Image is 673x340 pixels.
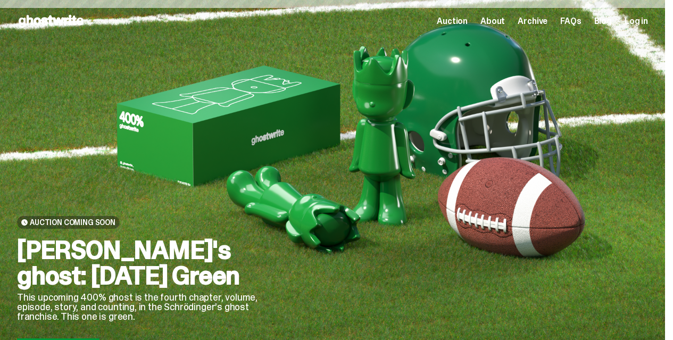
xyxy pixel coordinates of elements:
span: Auction Coming Soon [30,218,115,227]
a: About [480,17,505,26]
a: Auction [437,17,468,26]
h2: [PERSON_NAME]'s ghost: [DATE] Green [17,237,273,288]
p: This upcoming 400% ghost is the fourth chapter, volume, episode, story, and counting, in the Schr... [17,293,273,321]
a: Log in [625,17,648,26]
a: Blog [594,17,612,26]
a: FAQs [560,17,581,26]
a: Archive [518,17,547,26]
